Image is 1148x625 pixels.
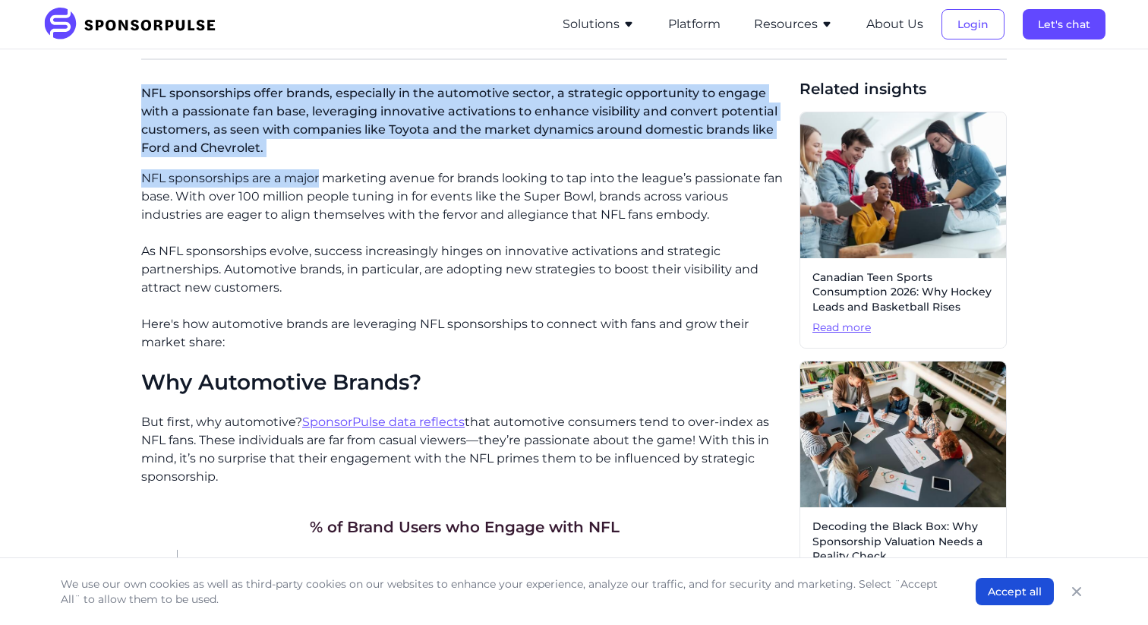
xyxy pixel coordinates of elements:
a: Login [941,17,1004,31]
button: Let's chat [1023,9,1105,39]
button: Resources [754,15,833,33]
img: SponsorPulse [43,8,227,41]
a: About Us [866,17,923,31]
a: Platform [668,17,721,31]
a: Decoding the Black Box: Why Sponsorship Valuation Needs a Reality CheckRead more [799,361,1007,598]
iframe: Chat Widget [1072,552,1148,625]
p: As NFL sponsorships evolve, success increasingly hinges on innovative activations and strategic p... [141,242,787,297]
p: NFL sponsorships are a major marketing avenue for brands looking to tap into the league’s passion... [141,169,787,224]
p: Here's how automotive brands are leveraging NFL sponsorships to connect with fans and grow their ... [141,315,787,352]
span: Related insights [799,78,1007,99]
a: SponsorPulse data reflects [302,415,465,429]
p: We use our own cookies as well as third-party cookies on our websites to enhance your experience,... [61,576,945,607]
span: Read more [812,320,994,336]
img: Getty images courtesy of Unsplash [800,112,1006,258]
button: Accept all [976,578,1054,605]
button: Platform [668,15,721,33]
h2: Why Automotive Brands? [141,370,787,396]
button: Login [941,9,1004,39]
a: Let's chat [1023,17,1105,31]
img: Getty images courtesy of Unsplash [800,361,1006,507]
button: Solutions [563,15,635,33]
button: Close [1066,581,1087,602]
h1: % of Brand Users who Engage with NFL [310,516,620,538]
a: Canadian Teen Sports Consumption 2026: Why Hockey Leads and Basketball RisesRead more [799,112,1007,349]
button: About Us [866,15,923,33]
span: Decoding the Black Box: Why Sponsorship Valuation Needs a Reality Check [812,519,994,564]
span: Canadian Teen Sports Consumption 2026: Why Hockey Leads and Basketball Rises [812,270,994,315]
p: NFL sponsorships offer brands, especially in the automotive sector, a strategic opportunity to en... [141,78,787,169]
p: But first, why automotive? that automotive consumers tend to over-index as NFL fans. These indivi... [141,413,787,486]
